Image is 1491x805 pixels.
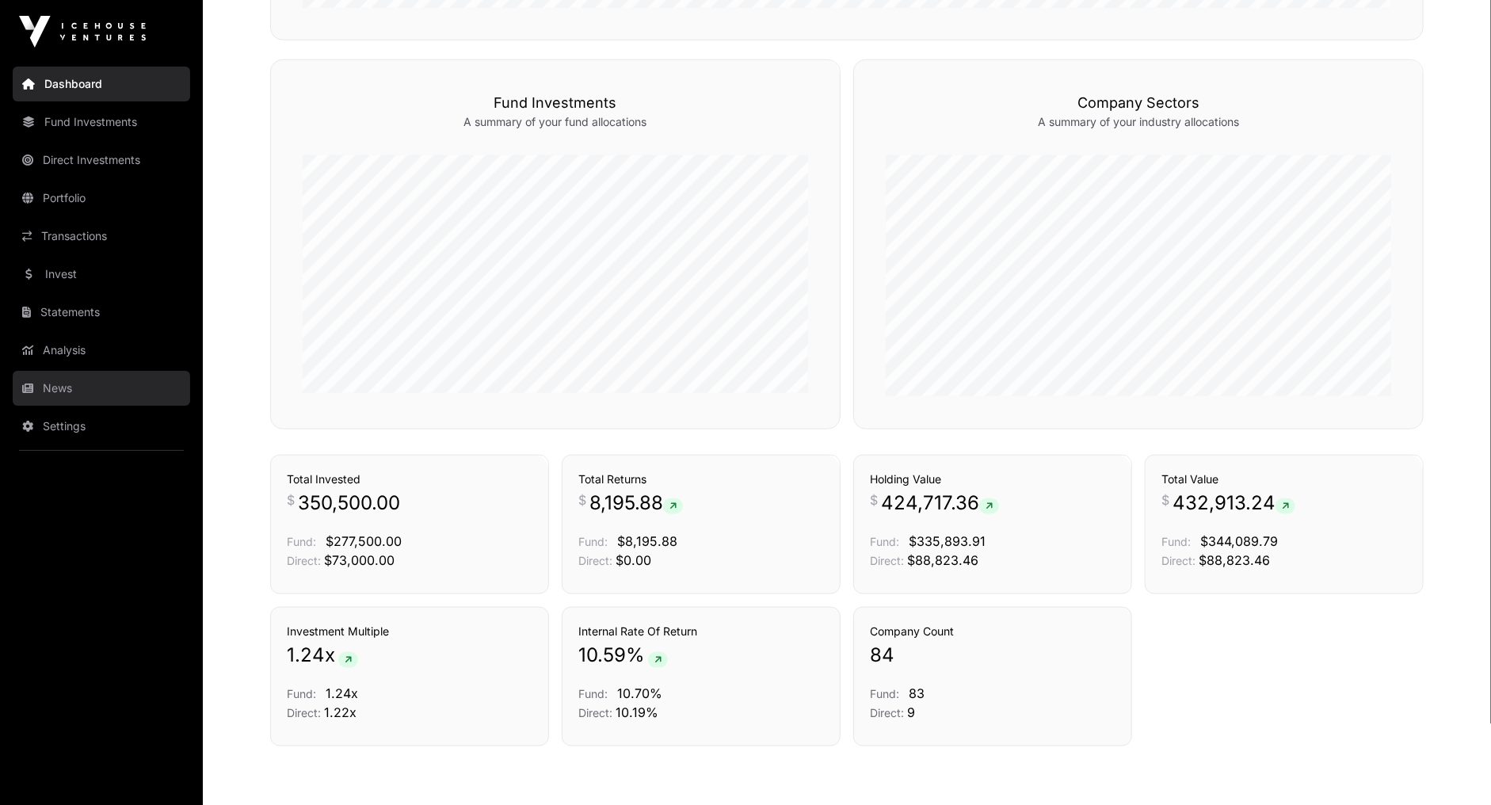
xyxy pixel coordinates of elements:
span: Direct: [287,706,321,719]
span: 84 [870,643,894,668]
span: $ [287,490,295,509]
h3: Internal Rate Of Return [578,624,824,639]
span: $ [870,490,878,509]
span: 424,717.36 [881,490,999,516]
h3: Total Value [1161,471,1407,487]
span: Direct: [870,554,904,567]
span: $ [578,490,586,509]
span: Direct: [578,554,612,567]
span: 10.70% [617,685,662,701]
span: $335,893.91 [909,533,986,549]
a: Invest [13,257,190,292]
span: Fund: [287,535,316,548]
a: Portfolio [13,181,190,216]
iframe: Chat Widget [1412,729,1491,805]
a: Dashboard [13,67,190,101]
span: 1.24 [287,643,325,668]
a: Direct Investments [13,143,190,177]
span: Direct: [870,706,904,719]
span: 432,913.24 [1173,490,1295,516]
span: 9 [907,704,915,720]
span: 350,500.00 [298,490,400,516]
span: % [626,643,645,668]
span: 8,195.88 [589,490,683,516]
a: News [13,371,190,406]
span: $277,500.00 [326,533,402,549]
a: Statements [13,295,190,330]
span: $88,823.46 [907,552,978,568]
span: Fund: [870,535,899,548]
h3: Total Invested [287,471,532,487]
a: Transactions [13,219,190,254]
p: A summary of your fund allocations [303,114,808,130]
span: $ [1161,490,1169,509]
h3: Company Sectors [886,92,1391,114]
span: 1.24x [326,685,358,701]
span: Fund: [1161,535,1191,548]
span: Fund: [870,687,899,700]
span: $8,195.88 [617,533,677,549]
h3: Fund Investments [303,92,808,114]
span: Fund: [287,687,316,700]
h3: Investment Multiple [287,624,532,639]
img: Icehouse Ventures Logo [19,16,146,48]
a: Settings [13,409,190,444]
span: 10.59 [578,643,626,668]
span: 10.19% [616,704,658,720]
a: Fund Investments [13,105,190,139]
span: x [325,643,335,668]
span: $88,823.46 [1199,552,1270,568]
span: Direct: [578,706,612,719]
h3: Total Returns [578,471,824,487]
span: $344,089.79 [1200,533,1278,549]
a: Analysis [13,333,190,368]
span: 1.22x [324,704,357,720]
h3: Company Count [870,624,1115,639]
span: $73,000.00 [324,552,395,568]
span: 83 [909,685,925,701]
span: Fund: [578,535,608,548]
span: Direct: [287,554,321,567]
p: A summary of your industry allocations [886,114,1391,130]
span: Direct: [1161,554,1195,567]
span: $0.00 [616,552,651,568]
span: Fund: [578,687,608,700]
h3: Holding Value [870,471,1115,487]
